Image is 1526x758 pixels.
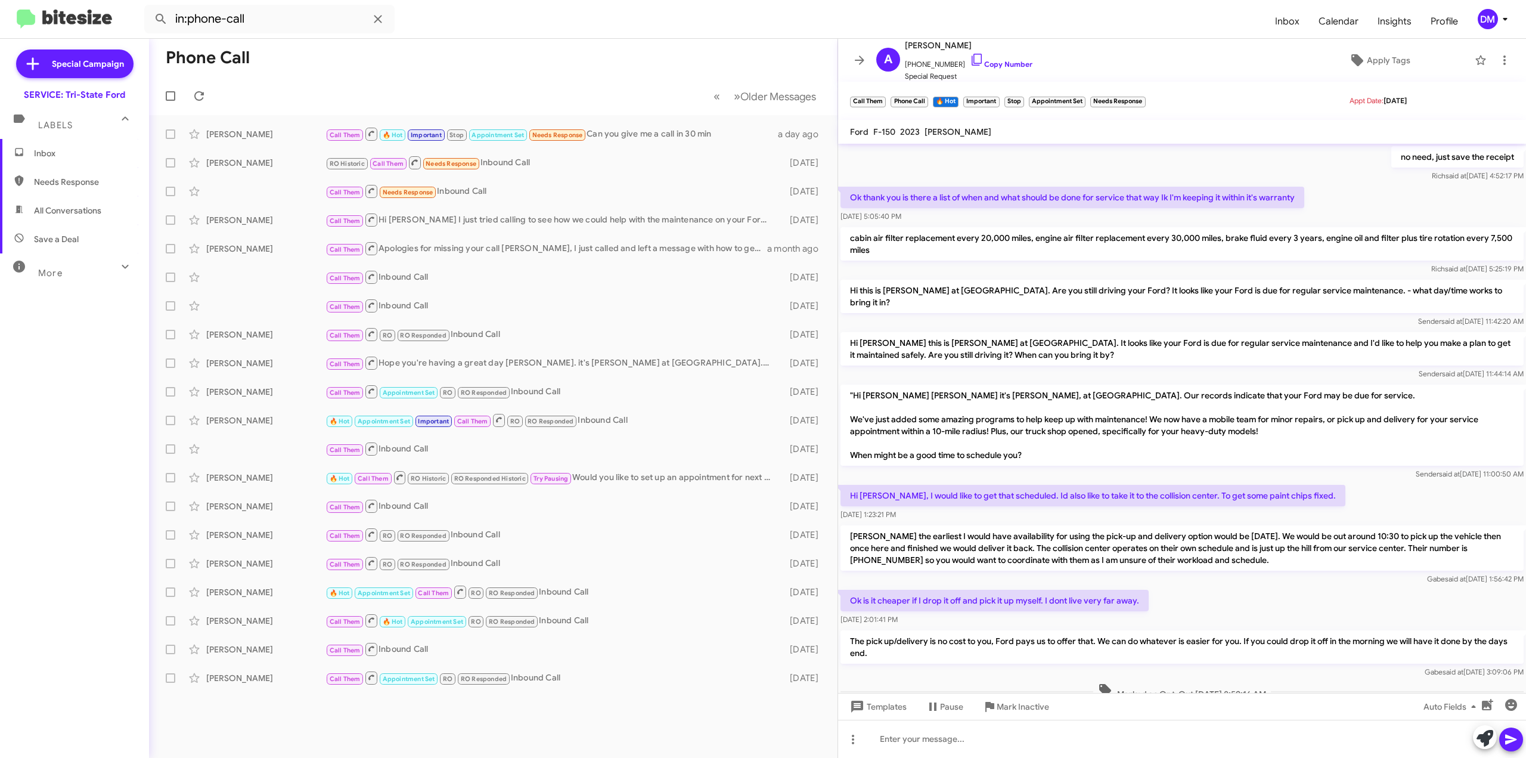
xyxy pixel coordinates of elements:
span: RO Responded [461,389,507,397]
div: [PERSON_NAME] [206,615,325,627]
span: Call Them [330,618,361,626]
span: Labels [38,120,73,131]
span: RO [383,561,392,568]
span: Call Them [457,417,488,425]
span: 🔥 Hot [383,131,403,139]
small: Stop [1004,97,1024,107]
span: Call Them [418,589,449,597]
span: Needs Response [426,160,476,168]
button: DM [1468,9,1513,29]
div: [PERSON_NAME] [206,672,325,684]
div: [DATE] [777,214,828,226]
p: Ok thank you is there a list of when and what should be done for service that way Ik I'm keeping ... [840,187,1304,208]
div: Inbound Call [325,556,777,571]
div: [PERSON_NAME] [206,414,325,426]
span: Call Them [330,561,361,568]
div: Would you like to set up an appointment for next week? Our system will send you reminders leading... [325,470,777,485]
span: F-150 [873,126,895,137]
p: The pick up/delivery is no cost to you, Ford pays us to offer that. We can do whatever is easier ... [840,630,1524,664]
span: Call Them [330,274,361,282]
span: 🔥 Hot [330,417,350,425]
div: [PERSON_NAME] [206,558,325,570]
div: [DATE] [777,414,828,426]
span: Call Them [358,475,389,482]
span: Call Them [330,675,361,683]
span: Calendar [1309,4,1368,39]
div: Inbound Call [325,670,777,685]
div: [PERSON_NAME] [206,157,325,169]
span: Appt Date: [1350,96,1384,105]
small: Appointment Set [1029,97,1085,107]
button: Auto Fields [1414,696,1490,717]
div: Can you give me a call in 30 min [325,126,777,141]
p: "Hi [PERSON_NAME] [PERSON_NAME] it's [PERSON_NAME], at [GEOGRAPHIC_DATA]. Our records indicate th... [840,385,1524,466]
span: [DATE] 2:01:41 PM [840,615,898,624]
a: Inbox [1266,4,1309,39]
div: Inbound Call [325,327,777,342]
span: Templates [848,696,907,717]
div: Inbound Call [325,384,777,399]
span: Needs Response [34,176,135,188]
span: Call Them [330,360,361,368]
div: Inbound Call [325,413,777,428]
span: RO Responded [400,561,446,568]
button: Templates [838,696,916,717]
span: RO Responded Historic [454,475,526,482]
div: Hope you're having a great day [PERSON_NAME]. it's [PERSON_NAME] at [GEOGRAPHIC_DATA]. Just wante... [325,355,777,370]
small: Phone Call [891,97,928,107]
input: Search [144,5,395,33]
span: Call Them [373,160,404,168]
div: Inbound Call [325,499,777,513]
span: Call Them [330,246,361,253]
div: [DATE] [777,643,828,655]
span: Important [411,131,442,139]
span: Gabe [DATE] 1:56:42 PM [1427,574,1524,583]
div: [PERSON_NAME] [206,643,325,655]
div: [DATE] [777,443,828,455]
span: said at [1446,171,1466,180]
span: [PHONE_NUMBER] [905,52,1032,70]
div: [PERSON_NAME] [206,586,325,598]
div: [DATE] [777,615,828,627]
span: Special Request [905,70,1032,82]
p: [PERSON_NAME] the earliest I would have availability for using the pick-up and delivery option wo... [840,525,1524,571]
span: Try Pausing [534,475,568,482]
span: Call Them [330,217,361,225]
span: RO Responded [489,618,535,626]
span: 2023 [900,126,920,137]
div: [PERSON_NAME] [206,329,325,341]
span: Call Them [330,646,361,654]
span: RO [471,618,480,626]
span: Inbox [34,147,135,159]
div: Inbound Call [325,270,777,284]
p: Hi [PERSON_NAME] this is [PERSON_NAME] at [GEOGRAPHIC_DATA]. It looks like your Ford is due for r... [840,332,1524,366]
span: All Conversations [34,205,101,216]
a: Insights [1368,4,1421,39]
div: SERVICE: Tri-State Ford [24,89,125,101]
span: » [734,89,740,104]
span: [PERSON_NAME] [905,38,1032,52]
span: RO Responded [400,332,446,339]
span: RO Responded [461,675,507,683]
a: Special Campaign [16,49,134,78]
div: [DATE] [777,500,828,512]
span: [DATE] 5:05:40 PM [840,212,901,221]
div: Inbound Call [325,155,777,170]
span: Important [418,417,449,425]
span: Call Them [330,389,361,397]
span: RO Historic [411,475,446,482]
span: 🔥 Hot [330,589,350,597]
h1: Phone Call [166,48,250,67]
span: RO [510,417,520,425]
div: [PERSON_NAME] [206,357,325,369]
div: [PERSON_NAME] [206,500,325,512]
span: Gabe [DATE] 3:09:06 PM [1425,667,1524,676]
div: a month ago [767,243,828,255]
button: Pause [916,696,973,717]
span: Appointment Set [472,131,524,139]
span: Stop [449,131,464,139]
span: Appointment Set [383,675,435,683]
button: Apply Tags [1289,49,1469,71]
span: Rich [DATE] 5:25:19 PM [1431,264,1524,273]
span: Auto Fields [1423,696,1481,717]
